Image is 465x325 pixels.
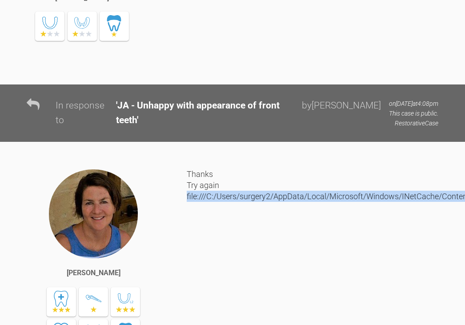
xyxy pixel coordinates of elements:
[67,267,120,279] div: [PERSON_NAME]
[56,98,114,128] div: In response to
[116,98,300,128] div: ' JA - Unhappy with appearance of front teeth '
[48,169,139,259] img: Margaret De Verteuil
[302,98,381,128] div: by [PERSON_NAME]
[389,118,438,128] p: Restorative Case
[389,108,438,118] p: This case is public.
[389,99,438,108] p: on [DATE] at 4:08pm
